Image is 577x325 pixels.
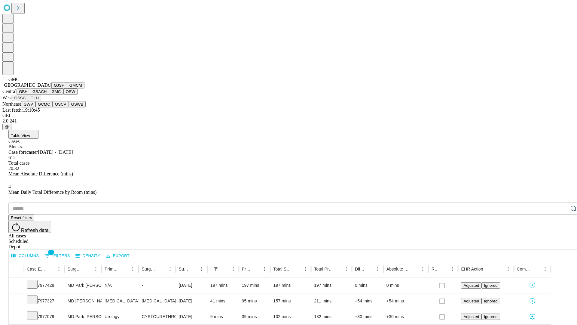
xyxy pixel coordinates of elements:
[8,130,38,139] button: Table View
[440,265,448,273] button: Sort
[27,278,62,293] div: 7977428
[166,265,174,273] button: Menu
[68,267,83,271] div: Surgeon Name
[386,309,426,324] div: +30 mins
[212,265,220,273] div: 1 active filter
[105,278,136,293] div: N/A
[8,166,19,171] span: 20.32
[410,265,419,273] button: Sort
[189,265,197,273] button: Sort
[68,309,99,324] div: MD Park [PERSON_NAME]
[27,309,62,324] div: 7977079
[2,124,11,130] button: @
[517,267,532,271] div: Comments
[129,265,137,273] button: Menu
[273,293,308,309] div: 157 mins
[242,309,267,324] div: 39 mins
[120,265,129,273] button: Sort
[11,133,30,138] span: Table View
[8,150,38,155] span: Case forecaster
[142,278,172,293] div: -
[2,113,575,118] div: GEI
[11,215,32,220] span: Reset filters
[252,265,260,273] button: Sort
[481,282,500,289] button: Ignored
[419,265,427,273] button: Menu
[46,265,55,273] button: Sort
[105,309,136,324] div: Urology
[210,309,236,324] div: 9 mins
[386,278,426,293] div: 0 mins
[55,265,63,273] button: Menu
[210,293,236,309] div: 41 mins
[142,293,172,309] div: [MEDICAL_DATA]
[83,265,92,273] button: Sort
[432,267,439,271] div: Resolved in EHR
[8,190,96,195] span: Mean Daily Total Difference by Room (mins)
[314,267,333,271] div: Total Predicted Duration
[179,309,204,324] div: [DATE]
[2,101,21,107] span: Northeast
[2,95,12,100] span: West
[481,314,500,320] button: Ignored
[105,293,136,309] div: [MEDICAL_DATA]
[104,251,131,261] button: Export
[8,184,11,189] span: 4
[179,267,188,271] div: Surgery Date
[63,88,78,95] button: OSW
[157,265,166,273] button: Sort
[293,265,301,273] button: Sort
[48,249,54,255] span: 1
[533,265,541,273] button: Sort
[386,293,426,309] div: +54 mins
[38,150,73,155] span: [DATE] - [DATE]
[461,282,481,289] button: Adjusted
[314,278,349,293] div: 197 mins
[504,265,512,273] button: Menu
[142,309,172,324] div: CYSTOURETHROSCOPY WITH INSERTION URETERAL [MEDICAL_DATA]
[374,265,382,273] button: Menu
[484,314,497,319] span: Ignored
[463,283,479,288] span: Adjusted
[365,265,374,273] button: Sort
[541,265,549,273] button: Menu
[484,283,497,288] span: Ignored
[273,267,292,271] div: Total Scheduled Duration
[68,278,99,293] div: MD Park [PERSON_NAME]
[179,293,204,309] div: [DATE]
[28,95,41,101] button: GLH
[197,265,206,273] button: Menu
[229,265,237,273] button: Menu
[69,101,86,107] button: GSWB
[314,309,349,324] div: 132 mins
[461,267,483,271] div: EHR Action
[448,265,456,273] button: Menu
[51,82,67,88] button: GJSH
[242,293,267,309] div: 95 mins
[210,278,236,293] div: 197 mins
[2,107,40,113] span: Last fetch: 19:10:45
[105,267,120,271] div: Primary Service
[301,265,310,273] button: Menu
[2,89,17,94] span: Central
[273,309,308,324] div: 102 mins
[74,251,102,261] button: Density
[53,101,69,107] button: OSCP
[221,265,229,273] button: Sort
[461,314,481,320] button: Adjusted
[355,278,380,293] div: 0 mins
[12,312,21,322] button: Expand
[212,265,220,273] button: Show filters
[314,293,349,309] div: 211 mins
[68,293,99,309] div: MD [PERSON_NAME] A Md
[2,82,51,88] span: [GEOGRAPHIC_DATA]
[210,267,211,271] div: Scheduled In Room Duration
[27,267,46,271] div: Case Epic Id
[8,215,34,221] button: Reset filters
[8,160,29,166] span: Total cases
[386,267,410,271] div: Absolute Difference
[12,296,21,307] button: Expand
[10,251,41,261] button: Select columns
[260,265,269,273] button: Menu
[142,267,157,271] div: Surgery Name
